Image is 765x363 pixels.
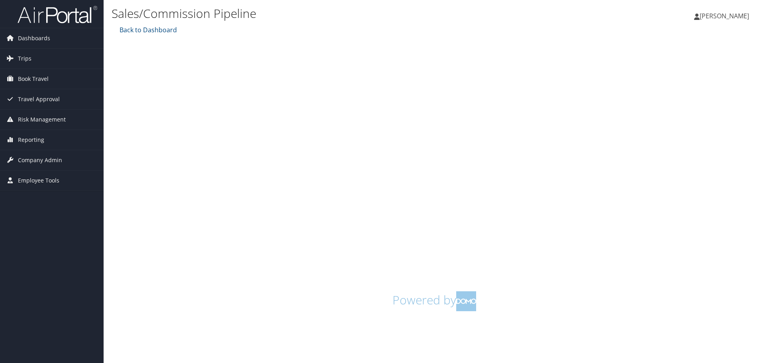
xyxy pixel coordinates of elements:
h1: Sales/Commission Pipeline [112,5,542,22]
a: [PERSON_NAME] [694,4,757,28]
span: Reporting [18,130,44,150]
img: airportal-logo.png [18,5,97,24]
span: Employee Tools [18,171,59,190]
span: Dashboards [18,28,50,48]
span: [PERSON_NAME] [700,12,749,20]
span: Travel Approval [18,89,60,109]
a: Back to Dashboard [118,26,177,34]
span: Company Admin [18,150,62,170]
img: domo-logo.png [456,291,476,311]
span: Risk Management [18,110,66,130]
span: Book Travel [18,69,49,89]
h1: Powered by [118,291,751,311]
span: Trips [18,49,31,69]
